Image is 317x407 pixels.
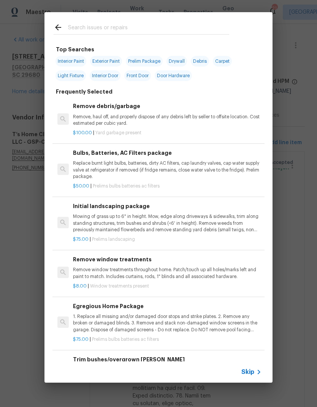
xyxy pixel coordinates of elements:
h6: Frequently Selected [56,87,113,96]
span: Carpet [213,56,232,67]
span: Window treatments present [90,284,149,288]
p: | [73,236,262,243]
span: Prelims landscaping [92,237,135,242]
h6: Initial landscaping package [73,202,262,210]
h6: Egregious Home Package [73,302,262,310]
h6: Remove debris/garbage [73,102,262,110]
span: Front Door [124,70,151,81]
p: Replace burnt light bulbs, batteries, dirty AC filters, cap laundry valves, cap water supply valv... [73,160,262,180]
span: Interior Door [90,70,120,81]
span: Light Fixture [55,70,86,81]
input: Search issues or repairs [68,23,229,34]
h6: Top Searches [56,45,94,54]
h6: Trim bushes/overgrown [PERSON_NAME] [73,355,262,364]
p: 1. Replace all missing and/or damaged door stops and strike plates. 2. Remove any broken or damag... [73,313,262,333]
span: Prelims bulbs batteries ac filters [93,184,160,188]
span: Yard garbage present [95,130,141,135]
p: Mowing of grass up to 6" in height. Mow, edge along driveways & sidewalks, trim along standing st... [73,213,262,233]
span: Prelims bulbs batteries ac filters [92,337,159,342]
h6: Bulbs, Batteries, AC Filters package [73,149,262,157]
p: | [73,130,262,136]
span: $75.00 [73,237,89,242]
span: $75.00 [73,337,89,342]
p: | [73,283,262,289]
span: $8.00 [73,284,87,288]
span: $100.00 [73,130,92,135]
p: | [73,183,262,189]
p: | [73,336,262,343]
span: Skip [241,368,254,376]
h6: Remove window treatments [73,255,262,264]
p: Remove, haul off, and properly dispose of any debris left by seller to offsite location. Cost est... [73,114,262,127]
span: Drywall [166,56,187,67]
span: Interior Paint [55,56,86,67]
span: $50.00 [73,184,89,188]
span: Prelim Package [126,56,163,67]
span: Door Hardware [155,70,192,81]
span: Exterior Paint [90,56,122,67]
p: Remove window treatments throughout home. Patch/touch up all holes/marks left and paint to match.... [73,267,262,280]
span: Debris [191,56,209,67]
